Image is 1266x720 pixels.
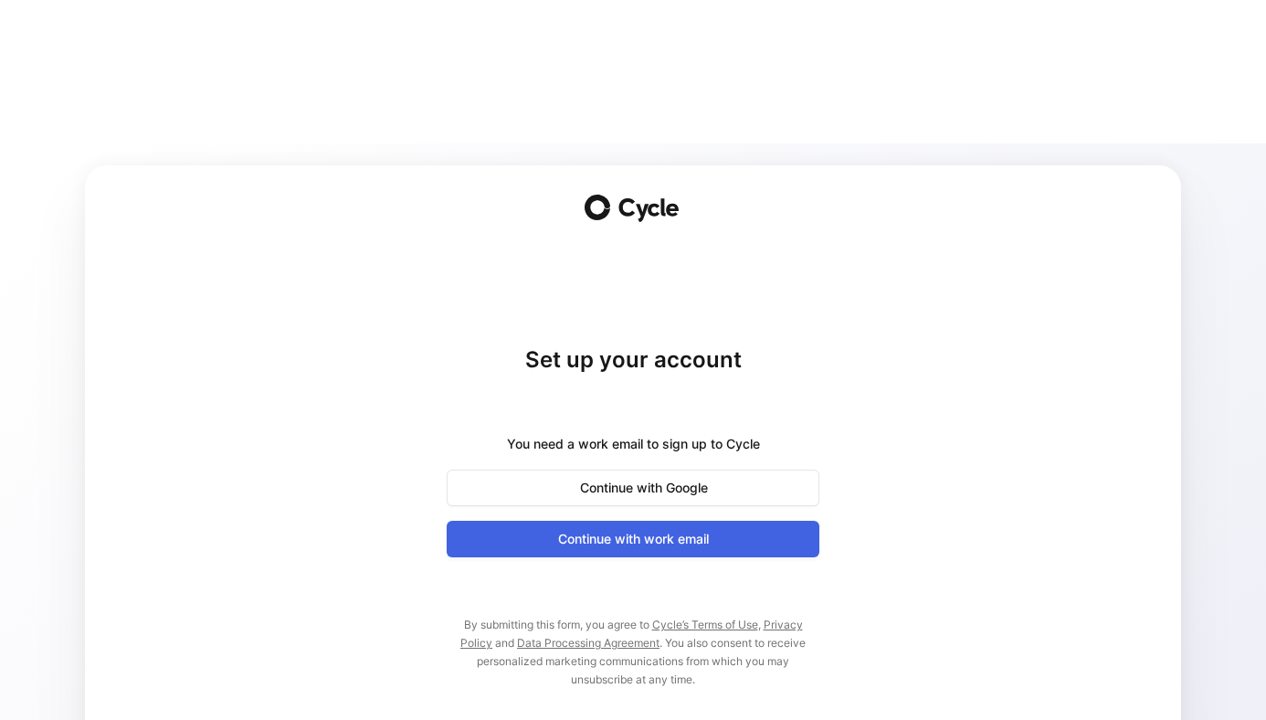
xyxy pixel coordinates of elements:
p: By submitting this form, you agree to , and . You also consent to receive personalized marketing ... [447,616,819,689]
div: You need a work email to sign up to Cycle [507,433,760,455]
button: Continue with work email [447,521,819,557]
button: Continue with Google [447,470,819,506]
h1: Set up your account [447,345,819,375]
a: Cycle’s Terms of Use [652,618,758,631]
a: Data Processing Agreement [517,636,659,650]
span: Continue with work email [469,528,797,550]
span: Continue with Google [469,477,797,499]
